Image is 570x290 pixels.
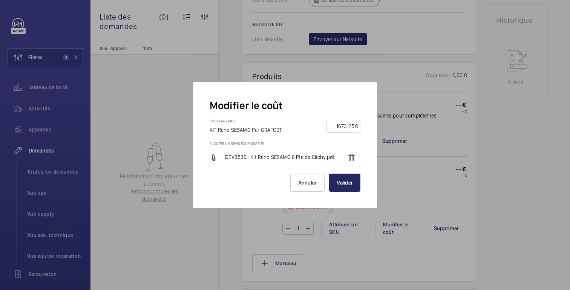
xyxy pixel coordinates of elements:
[355,123,358,129] font: €
[210,127,282,133] font: KIT Réno SESAMO Par GRAFCET
[210,141,264,146] font: Ajouter un devis fournisseur
[329,120,355,132] input: --
[337,180,353,186] font: Valider
[329,174,360,192] button: Valider
[210,119,236,123] font: Coût par unité
[210,99,282,112] font: Modifier le coût
[298,180,317,186] font: Annuler
[225,153,342,162] p: DEV3539 : Kit Réno SESAMO 6 Pte de Clichy.pdf
[290,174,325,192] button: Annuler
